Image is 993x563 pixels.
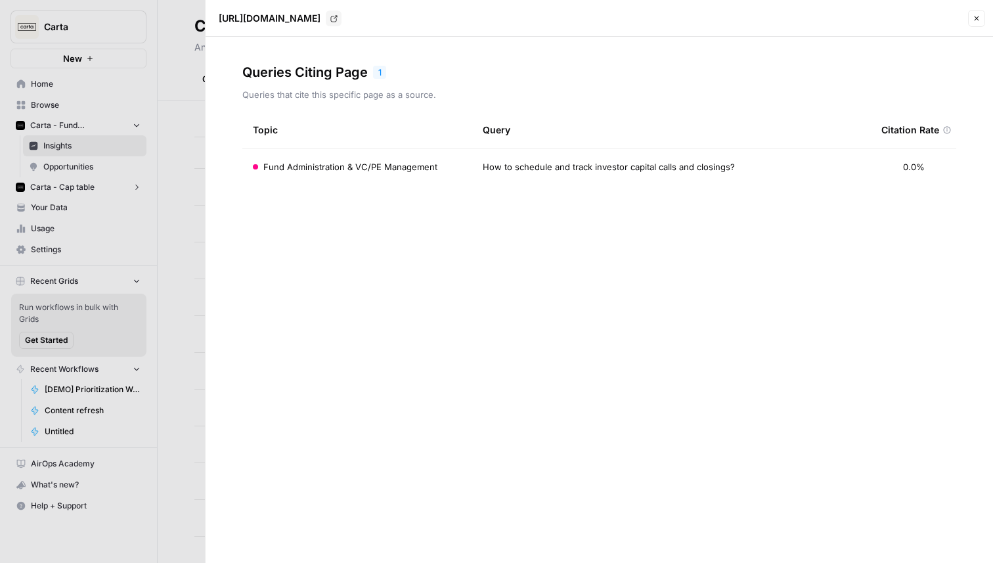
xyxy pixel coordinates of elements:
span: 0.0% [903,160,925,173]
div: Topic [253,112,278,148]
a: Go to page https://releasenotes.carta.com/track-capital-calls-now-from-your-phone-wQNAA [326,11,342,26]
h3: Queries Citing Page [242,63,368,81]
span: Citation Rate [881,124,939,137]
div: 1 [373,66,386,79]
p: [URL][DOMAIN_NAME] [219,12,320,25]
span: How to schedule and track investor capital calls and closings? [483,160,735,173]
p: Queries that cite this specific page as a source. [242,88,956,101]
span: Fund Administration & VC/PE Management [263,160,437,173]
div: Query [483,112,860,148]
